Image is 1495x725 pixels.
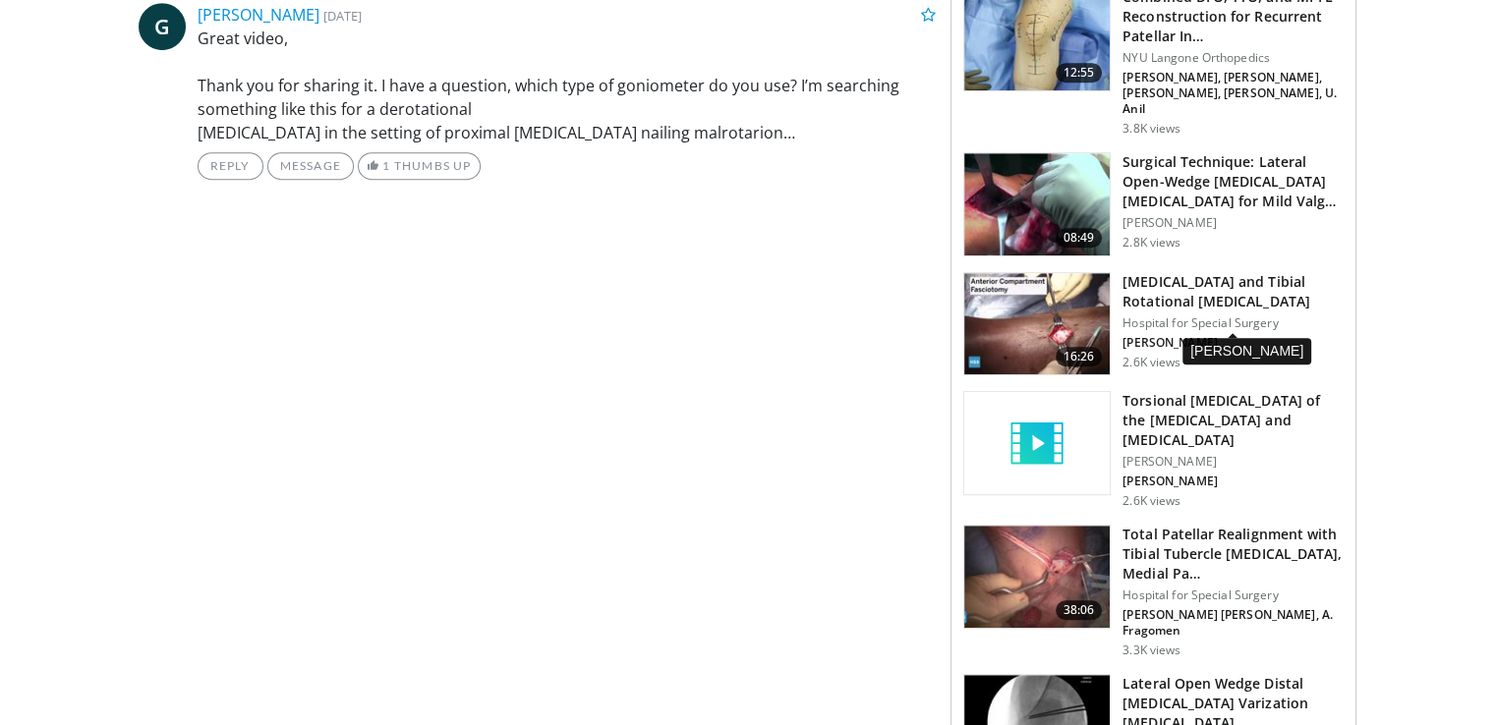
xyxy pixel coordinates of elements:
span: 12:55 [1056,63,1103,83]
a: Message [267,152,354,180]
a: Reply [198,152,263,180]
a: 16:26 [MEDICAL_DATA] and Tibial Rotational [MEDICAL_DATA] Hospital for Special Surgery [PERSON_NA... [963,272,1344,376]
h3: Surgical Technique: Lateral Open-Wedge [MEDICAL_DATA] [MEDICAL_DATA] for Mild Valg… [1122,152,1344,211]
p: [PERSON_NAME] [PERSON_NAME], A. Fragomen [1122,607,1344,639]
img: 23574ab4-39dd-4dab-a130-66577ab7ff12.150x105_q85_crop-smart_upscale.jpg [964,273,1110,375]
p: NYU Langone Orthopedics [1122,50,1344,66]
p: [PERSON_NAME] [1122,335,1344,351]
a: 1 Thumbs Up [358,152,481,180]
p: Great video, Thank you for sharing it. I have a question, which type of goniometer do you use? I’... [198,27,937,144]
img: video_placeholder_short.svg [964,392,1110,494]
h3: Torsional [MEDICAL_DATA] of the [MEDICAL_DATA] and [MEDICAL_DATA] [1122,391,1344,450]
span: 38:06 [1056,600,1103,620]
p: Hospital for Special Surgery [1122,587,1344,603]
img: 7d1802d0-ef02-4e36-86b1-cf075b979fb3.150x105_q85_crop-smart_upscale.jpg [964,153,1110,255]
p: [PERSON_NAME] [1122,454,1344,470]
p: 2.6K views [1122,355,1180,370]
a: G [139,3,186,50]
a: [PERSON_NAME] [198,4,319,26]
img: ce7c1156-3fef-4b81-b1c4-d028df02de4a.150x105_q85_crop-smart_upscale.jpg [964,526,1110,628]
p: [PERSON_NAME], [PERSON_NAME], [PERSON_NAME], [PERSON_NAME], U. Anil [1122,70,1344,117]
p: 3.8K views [1122,121,1180,137]
span: 08:49 [1056,228,1103,248]
a: 38:06 Total Patellar Realignment with Tibial Tubercle [MEDICAL_DATA], Medial Pa… Hospital for Spe... [963,525,1344,658]
p: [PERSON_NAME] [1122,474,1344,489]
small: [DATE] [323,7,362,25]
p: 2.8K views [1122,235,1180,251]
a: 08:49 Surgical Technique: Lateral Open-Wedge [MEDICAL_DATA] [MEDICAL_DATA] for Mild Valg… [PERSON... [963,152,1344,256]
h3: Total Patellar Realignment with Tibial Tubercle [MEDICAL_DATA], Medial Pa… [1122,525,1344,584]
span: 1 [382,158,390,173]
a: Torsional [MEDICAL_DATA] of the [MEDICAL_DATA] and [MEDICAL_DATA] [PERSON_NAME] [PERSON_NAME] 2.6... [963,391,1344,509]
div: [PERSON_NAME] [1182,338,1311,364]
p: 2.6K views [1122,493,1180,509]
p: Hospital for Special Surgery [1122,315,1344,331]
p: [PERSON_NAME] [1122,215,1344,231]
h3: [MEDICAL_DATA] and Tibial Rotational [MEDICAL_DATA] [1122,272,1344,311]
p: 3.3K views [1122,642,1180,658]
span: 16:26 [1056,347,1103,366]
